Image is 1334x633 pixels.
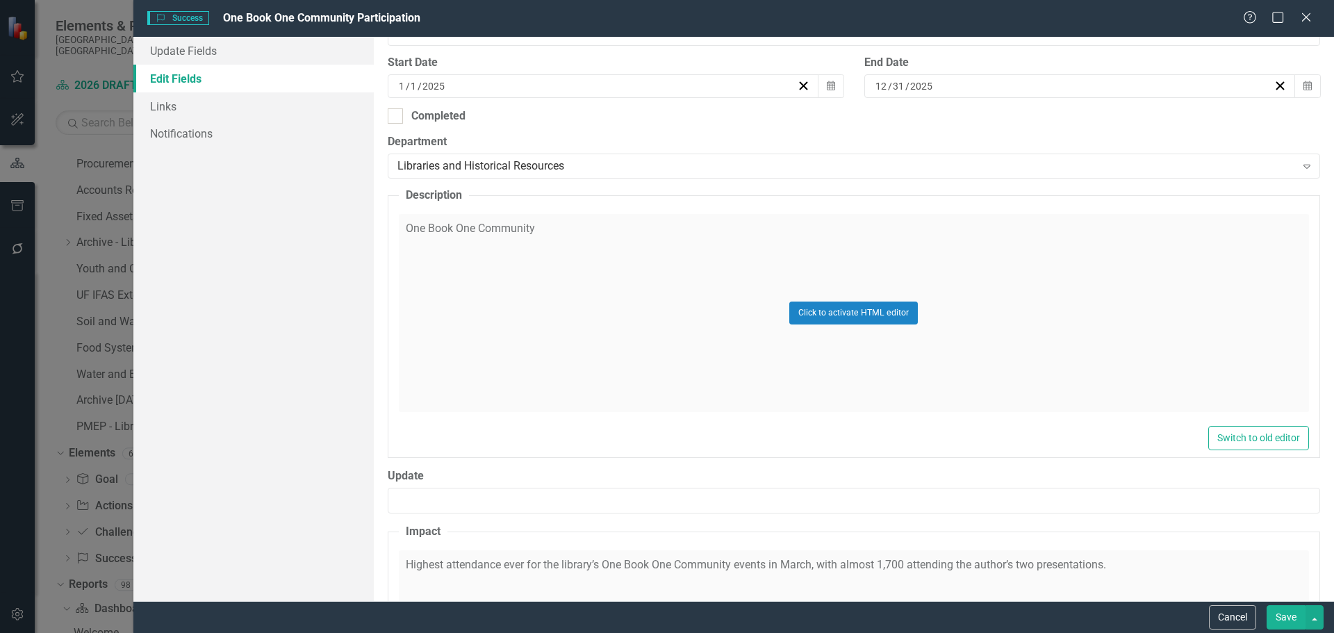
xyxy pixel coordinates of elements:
div: Start Date [388,55,843,71]
a: Update Fields [133,37,374,65]
label: Update [388,468,1320,484]
span: / [406,80,410,92]
div: Libraries and Historical Resources [397,158,1296,174]
legend: Impact [399,524,447,540]
span: One Book One Community Participation [223,11,420,24]
span: / [905,80,909,92]
a: Edit Fields [133,65,374,92]
span: Success [147,11,209,25]
button: Cancel [1209,605,1256,630]
div: Completed [411,108,466,124]
legend: Description [399,188,469,204]
span: / [418,80,422,92]
label: Department [388,134,1320,150]
div: End Date [864,55,1320,71]
button: Save [1267,605,1306,630]
a: Notifications [133,120,374,147]
a: Links [133,92,374,120]
button: Click to activate HTML editor [789,302,918,324]
button: Switch to old editor [1208,426,1309,450]
span: / [888,80,892,92]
